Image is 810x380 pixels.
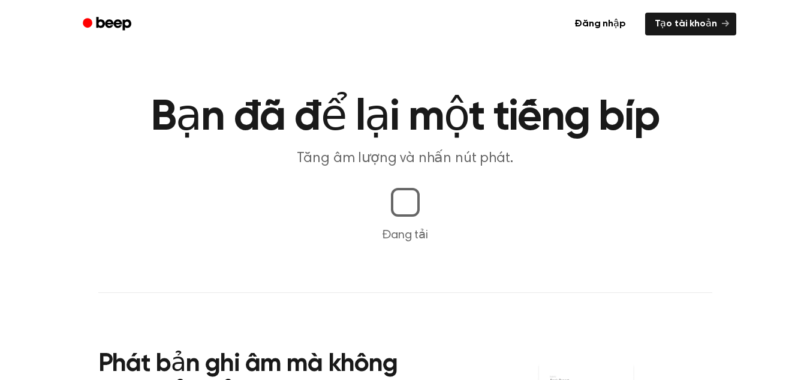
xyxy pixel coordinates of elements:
[645,13,736,35] a: Tạo tài khoản
[297,151,513,166] font: Tăng âm lượng và nhấn nút phát.
[74,13,142,36] a: Tiếng bíp
[382,229,428,241] font: Đang tải
[562,10,638,38] a: Đăng nhập
[574,19,626,29] font: Đăng nhập
[150,96,660,139] font: Bạn đã để lại một tiếng bíp
[655,19,717,29] font: Tạo tài khoản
